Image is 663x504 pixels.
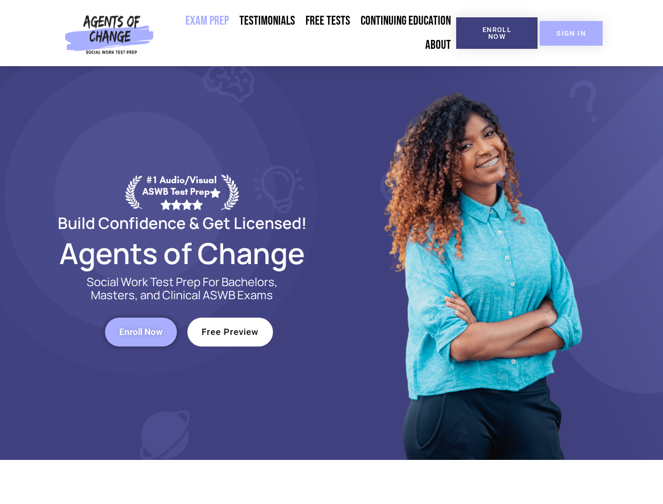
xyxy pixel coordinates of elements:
[355,9,456,33] a: Continuing Education
[456,17,538,49] a: Enroll Now
[158,9,456,57] nav: Menu
[142,174,221,209] div: #1 Audio/Visual ASWB Test Prep
[180,9,234,33] a: Exam Prep
[300,9,355,33] a: Free Tests
[119,328,163,337] span: Enroll Now
[202,328,259,337] span: Free Preview
[33,241,332,265] h2: Agents of Change
[187,318,273,346] a: Free Preview
[75,276,290,302] p: Social Work Test Prep For Bachelors, Masters, and Clinical ASWB Exams
[33,215,332,230] h2: Build Confidence & Get Licensed!
[556,30,586,37] span: SIGN IN
[234,9,300,33] a: Testimonials
[473,26,521,40] span: Enroll Now
[105,318,177,346] a: Enroll Now
[420,33,456,57] a: About
[540,21,603,46] a: SIGN IN
[376,66,586,460] img: Website Image 1 (1)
